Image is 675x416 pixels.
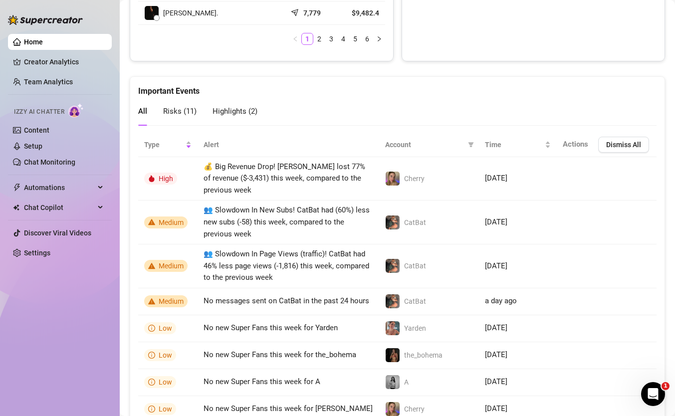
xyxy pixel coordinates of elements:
[138,133,198,157] th: Type
[385,139,464,150] span: Account
[485,404,507,413] span: [DATE]
[163,107,197,116] span: Risks ( 11 )
[148,218,155,225] span: warning
[386,348,400,362] img: the_bohema
[204,377,320,386] span: No new Super Fans this week for A
[313,33,325,45] li: 2
[598,137,649,153] button: Dismiss All
[159,405,172,413] span: Low
[14,107,64,117] span: Izzy AI Chatter
[349,33,361,45] li: 5
[466,137,476,152] span: filter
[148,262,155,269] span: warning
[376,36,382,42] span: right
[386,259,400,273] img: CatBat
[606,141,641,149] span: Dismiss All
[338,33,349,44] a: 4
[24,249,50,257] a: Settings
[479,133,557,157] th: Time
[159,218,184,226] span: Medium
[159,351,172,359] span: Low
[148,379,155,386] span: info-circle
[386,402,400,416] img: Cherry
[145,6,159,20] img: Chap צ׳אפ
[404,297,426,305] span: CatBat
[361,33,373,45] li: 6
[144,139,184,150] span: Type
[485,377,507,386] span: [DATE]
[373,33,385,45] button: right
[404,405,425,413] span: Cherry
[386,172,400,186] img: Cherry
[13,184,21,192] span: thunderbolt
[138,77,657,97] div: Important Events
[485,261,507,270] span: [DATE]
[159,175,173,183] span: High
[485,139,543,150] span: Time
[148,352,155,359] span: info-circle
[404,262,426,270] span: CatBat
[291,6,301,16] span: send
[289,33,301,45] li: Previous Page
[641,382,665,406] iframe: Intercom live chat
[213,107,257,116] span: Highlights ( 2 )
[204,249,369,282] span: 👥 Slowdown In Page Views (traffic)! CatBat had 46% less page views (-1,816) this week, compared t...
[204,323,338,332] span: No new Super Fans this week for Yarden
[485,174,507,183] span: [DATE]
[362,33,373,44] a: 6
[24,158,75,166] a: Chat Monitoring
[148,325,155,332] span: info-circle
[386,294,400,308] img: CatBat
[325,33,337,45] li: 3
[8,15,83,25] img: logo-BBDzfeDw.svg
[468,142,474,148] span: filter
[24,180,95,196] span: Automations
[404,218,426,226] span: CatBat
[204,206,370,238] span: 👥 Slowdown In New Subs! CatBat had (60%) less new subs (-58) this week, compared to the previous ...
[404,378,409,386] span: A
[13,204,19,211] img: Chat Copilot
[301,33,313,45] li: 1
[24,38,43,46] a: Home
[24,200,95,215] span: Chat Copilot
[204,404,373,413] span: No new Super Fans this week for [PERSON_NAME]
[24,126,49,134] a: Content
[485,217,507,226] span: [DATE]
[386,215,400,229] img: CatBat
[563,140,588,149] span: Actions
[326,33,337,44] a: 3
[148,406,155,413] span: info-circle
[485,323,507,332] span: [DATE]
[404,175,425,183] span: Cherry
[373,33,385,45] li: Next Page
[404,351,443,359] span: the_bohema
[204,296,369,305] span: No messages sent on CatBat in the past 24 hours
[350,33,361,44] a: 5
[342,8,379,18] article: $9,482.4
[303,8,321,18] article: 7,779
[159,324,172,332] span: Low
[24,142,42,150] a: Setup
[24,54,104,70] a: Creator Analytics
[485,350,507,359] span: [DATE]
[337,33,349,45] li: 4
[198,133,379,157] th: Alert
[289,33,301,45] button: left
[68,103,84,118] img: AI Chatter
[159,297,184,305] span: Medium
[302,33,313,44] a: 1
[159,378,172,386] span: Low
[386,321,400,335] img: Yarden
[138,107,147,116] span: All
[404,324,426,332] span: Yarden
[159,262,184,270] span: Medium
[24,229,91,237] a: Discover Viral Videos
[485,296,517,305] span: a day ago
[292,36,298,42] span: left
[148,298,155,305] span: warning
[386,375,400,389] img: A
[314,33,325,44] a: 2
[662,382,670,390] span: 1
[24,78,73,86] a: Team Analytics
[148,175,155,182] span: fire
